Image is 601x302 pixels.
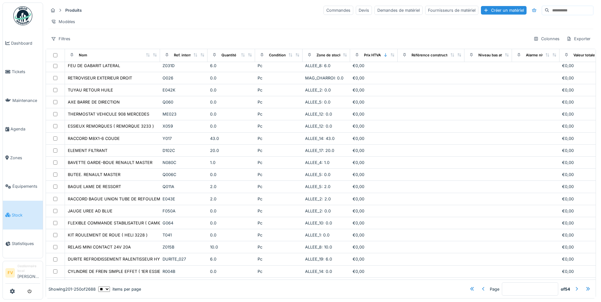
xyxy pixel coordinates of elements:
div: 2.0 [210,196,253,202]
div: Showing 201 - 250 of 2688 [48,286,96,292]
a: Maintenance [3,86,43,115]
span: ALLEE_12: 0.0 [305,112,332,116]
img: Badge_color-CXgf-gQk.svg [13,6,32,25]
span: ALLEE_5: 2.0 [305,184,330,189]
div: Pc [258,135,300,142]
div: Fournisseurs de matériel [425,6,478,15]
div: 0.0 [210,123,253,129]
div: Pc [258,148,300,154]
div: Exporter [564,34,593,43]
div: Prix HTVA [364,53,381,58]
div: Q060 [163,99,205,105]
span: ALLEE_12: 0.0 [305,124,332,129]
div: 0.0 [210,268,253,274]
span: Dashboard [11,40,40,46]
a: Dashboard [3,29,43,58]
span: ALLEE_8: 6.0 [305,63,330,68]
span: ALLEE_1: 0.0 [305,233,329,237]
div: 2.0 [210,184,253,190]
div: BAVETTE GARDE-BOUE RENAULT MASTER [68,160,152,166]
div: O026 [163,75,205,81]
div: 0.0 [210,75,253,81]
div: Pc [258,123,300,129]
span: ALLEE_17: 20.0 [305,148,334,153]
div: Q011A [163,184,205,190]
span: Zones [10,155,40,161]
div: €0,00 [353,256,395,262]
div: Pc [258,87,300,93]
div: 0.0 [210,172,253,178]
div: FLEXIBLE COMMANDE STABILISATEUR ( CAMION 470 ) [68,220,176,226]
span: ALLEE_19: 6.0 [305,257,332,261]
div: Créer un matériel [481,6,527,15]
div: R004B [163,268,205,274]
div: 0.0 [210,208,253,214]
div: Pc [258,99,300,105]
div: €0,00 [353,232,395,238]
div: 6.0 [210,256,253,262]
div: Pc [258,172,300,178]
div: Pc [258,184,300,190]
div: ESSIEUX REMORQUES ( REMORQUE 3233 ) [68,123,154,129]
div: €0,00 [353,220,395,226]
div: T041 [163,232,205,238]
div: D102C [163,148,205,154]
a: Statistiques [3,230,43,258]
div: items per page [98,286,141,292]
span: ALLEE_4: 1.0 [305,160,329,165]
div: €0,00 [353,196,395,202]
div: Zone de stockage [316,53,348,58]
div: Référence constructeur [412,53,453,58]
a: FV Gestionnaire local[PERSON_NAME] [5,264,40,284]
div: KIT ROULEMENT DE ROUE ( HELI 3228 ) [68,232,148,238]
a: Zones [3,143,43,172]
span: Équipements [12,183,40,189]
div: €0,00 [353,208,395,214]
div: RELAIS MINI CONTACT 24V 20A [68,244,131,250]
span: Tickets [12,69,40,75]
span: ALLEE_14: 43.0 [305,136,335,141]
div: €0,00 [353,160,395,166]
div: 6.0 [210,63,253,69]
div: DURITE_027 [163,256,205,262]
span: ALLEE_2: 2.0 [305,197,331,201]
span: ALLEE_10: 0.0 [305,221,332,225]
div: F050A [163,208,205,214]
div: €0,00 [353,99,395,105]
div: €0,00 [353,75,395,81]
strong: Produits [63,7,84,13]
span: Maintenance [12,98,40,104]
div: Z015B [163,244,205,250]
span: MAG_CHARROI: 0.0 [305,76,343,80]
span: Stock [12,212,40,218]
div: €0,00 [353,123,395,129]
div: Alarme niveau bas [526,53,558,58]
div: Colonnes [531,34,562,43]
div: THERMOSTAT VEHICULE 908 MERCEDES [68,111,149,117]
div: RACCORD BAGUE UNION TUBE DE REFOULEMENT [68,196,169,202]
a: Agenda [3,115,43,144]
div: Pc [258,220,300,226]
div: 1.0 [210,160,253,166]
div: Pc [258,75,300,81]
div: Conditionnement [269,53,299,58]
div: Z031D [163,63,205,69]
div: Ref. interne [174,53,194,58]
span: ALLEE_5: 0.0 [305,172,330,177]
div: Quantité [221,53,236,58]
div: 43.0 [210,135,253,142]
a: Équipements [3,172,43,201]
div: Pc [258,244,300,250]
strong: of 54 [561,286,570,292]
div: AXE BARRE DE DIRECTION [68,99,120,105]
span: ALLEE_5: 0.0 [305,100,330,104]
div: Modèles [48,17,78,26]
div: €0,00 [353,268,395,274]
div: Pc [258,256,300,262]
div: 0.0 [210,232,253,238]
div: Pc [258,196,300,202]
div: €0,00 [353,63,395,69]
div: Pc [258,160,300,166]
div: 20.0 [210,148,253,154]
div: Devis [356,6,372,15]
